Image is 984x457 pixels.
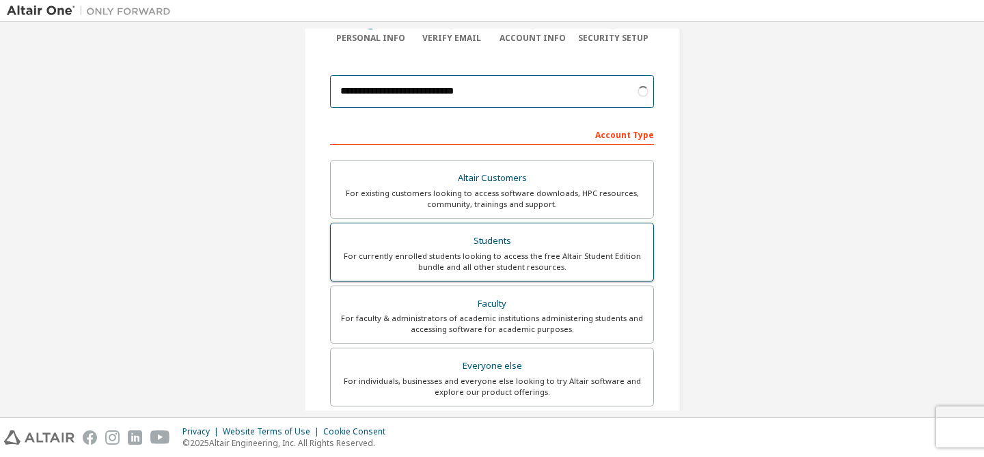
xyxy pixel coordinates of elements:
[339,376,645,398] div: For individuals, businesses and everyone else looking to try Altair software and explore our prod...
[339,357,645,376] div: Everyone else
[182,426,223,437] div: Privacy
[330,33,411,44] div: Personal Info
[339,251,645,273] div: For currently enrolled students looking to access the free Altair Student Edition bundle and all ...
[150,430,170,445] img: youtube.svg
[339,294,645,314] div: Faculty
[339,232,645,251] div: Students
[573,33,655,44] div: Security Setup
[128,430,142,445] img: linkedin.svg
[223,426,323,437] div: Website Terms of Use
[323,426,394,437] div: Cookie Consent
[105,430,120,445] img: instagram.svg
[330,123,654,145] div: Account Type
[339,169,645,188] div: Altair Customers
[182,437,394,449] p: © 2025 Altair Engineering, Inc. All Rights Reserved.
[7,4,178,18] img: Altair One
[83,430,97,445] img: facebook.svg
[492,33,573,44] div: Account Info
[339,188,645,210] div: For existing customers looking to access software downloads, HPC resources, community, trainings ...
[411,33,493,44] div: Verify Email
[339,313,645,335] div: For faculty & administrators of academic institutions administering students and accessing softwa...
[4,430,74,445] img: altair_logo.svg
